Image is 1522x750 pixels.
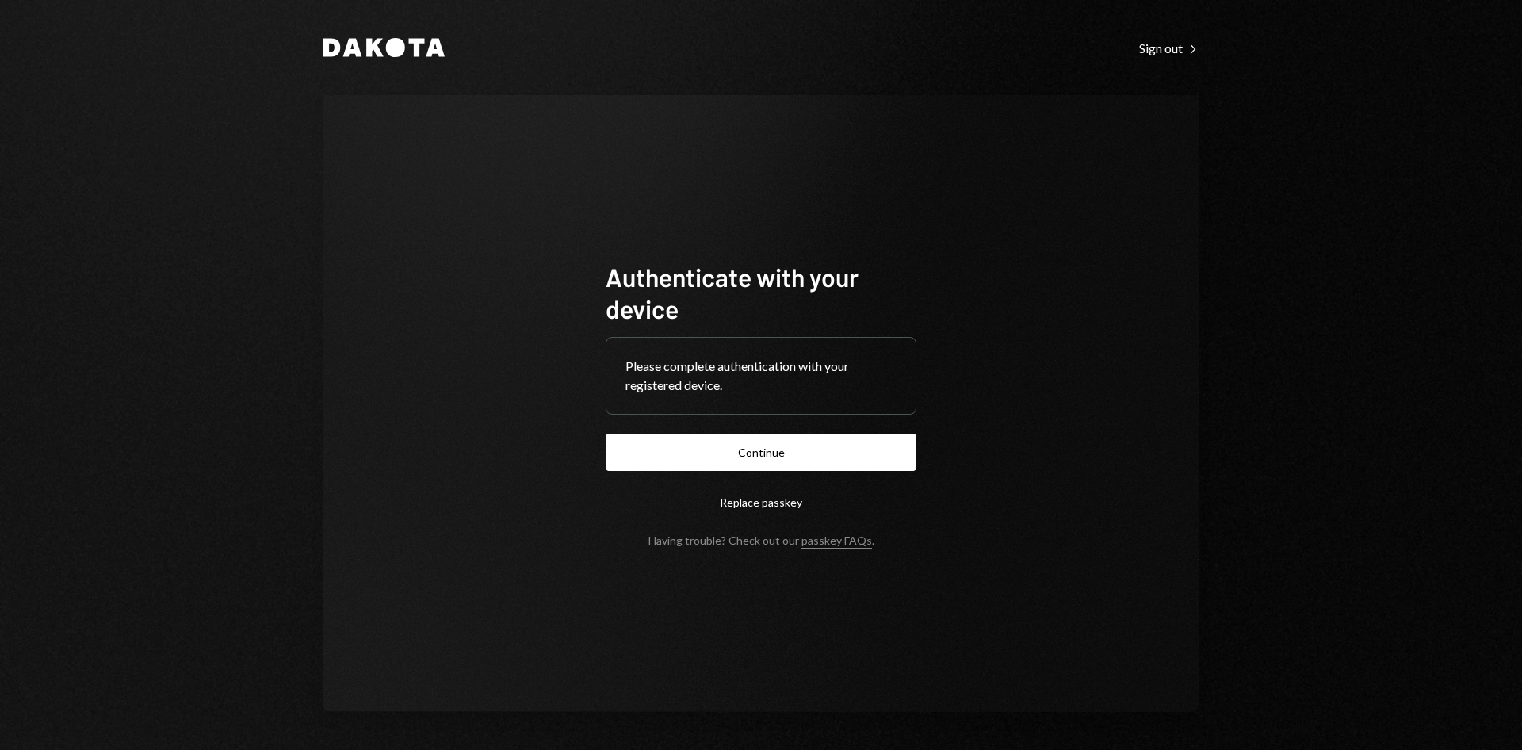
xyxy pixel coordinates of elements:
[801,534,872,549] a: passkey FAQs
[606,434,916,471] button: Continue
[1139,40,1199,56] div: Sign out
[1139,39,1199,56] a: Sign out
[606,261,916,324] h1: Authenticate with your device
[606,484,916,521] button: Replace passkey
[625,357,897,395] div: Please complete authentication with your registered device.
[648,534,874,547] div: Having trouble? Check out our .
